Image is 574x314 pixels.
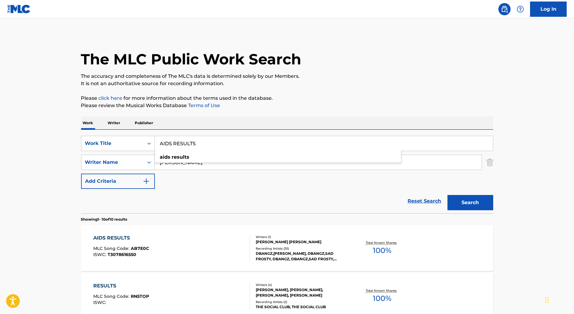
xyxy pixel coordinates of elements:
[81,174,155,189] button: Add Criteria
[256,251,348,262] div: DBANGZ,[PERSON_NAME], DBANGZ,SAD FROSTY, DBANGZ, DBANGZ,SAD FROSTY, DBANGZ
[514,3,526,15] div: Help
[81,73,493,80] p: The accuracy and completeness of The MLC's data is determined solely by our Members.
[530,2,567,17] a: Log In
[256,246,348,251] div: Recording Artists ( 35 )
[85,140,140,147] div: Work Title
[373,293,391,304] span: 100 %
[81,95,493,102] p: Please for more information about the terms used in the database.
[93,234,149,242] div: AIDS RESULTS
[544,285,574,314] iframe: Chat Widget
[501,5,508,13] img: search
[366,288,398,293] p: Total Known Shares:
[545,291,549,309] div: Drag
[256,287,348,298] div: [PERSON_NAME], [PERSON_NAME], [PERSON_NAME], [PERSON_NAME]
[93,282,149,290] div: RESULTS
[81,102,493,109] p: Please review the Musical Works Database
[81,217,127,222] p: Showing 1 - 10 of 10 results
[81,117,95,129] p: Work
[143,178,150,185] img: 9d2ae6d4665cec9f34b9.svg
[517,5,524,13] img: help
[131,246,149,251] span: AB7E0C
[81,225,493,271] a: AIDS RESULTSMLC Song Code:AB7E0CISWC:T3078616550Writers (1)[PERSON_NAME] [PERSON_NAME]Recording A...
[487,155,493,170] img: Delete Criterion
[373,245,391,256] span: 100 %
[256,239,348,245] div: [PERSON_NAME] [PERSON_NAME]
[256,283,348,287] div: Writers ( 4 )
[405,194,444,208] a: Reset Search
[93,252,108,257] span: ISWC :
[93,294,131,299] span: MLC Song Code :
[447,195,493,210] button: Search
[81,136,493,213] form: Search Form
[133,117,155,129] p: Publisher
[256,304,348,310] div: THE SOCIAL CLUB, THE SOCIAL CLUB
[366,240,398,245] p: Total Known Shares:
[106,117,122,129] p: Writer
[99,95,123,101] a: click here
[93,246,131,251] span: MLC Song Code :
[256,300,348,304] div: Recording Artists ( 2 )
[160,154,171,160] strong: aids
[187,103,220,108] a: Terms of Use
[81,50,301,68] h1: The MLC Public Work Search
[7,5,31,13] img: MLC Logo
[498,3,511,15] a: Public Search
[85,159,140,166] div: Writer Name
[131,294,149,299] span: RN5TOP
[108,252,136,257] span: T3078616550
[256,235,348,239] div: Writers ( 1 )
[93,300,108,305] span: ISWC :
[81,80,493,87] p: It is not an authoritative source for recording information.
[172,154,190,160] strong: results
